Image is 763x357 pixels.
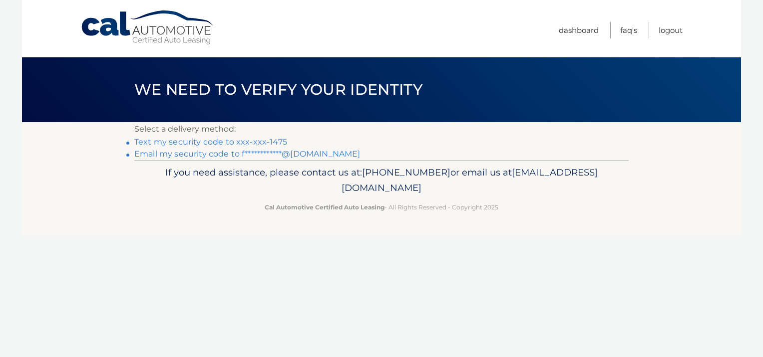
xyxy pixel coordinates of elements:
p: If you need assistance, please contact us at: or email us at [141,165,622,196]
span: We need to verify your identity [134,80,422,99]
a: Text my security code to xxx-xxx-1475 [134,137,287,147]
p: Select a delivery method: [134,122,629,136]
a: Cal Automotive [80,10,215,45]
strong: Cal Automotive Certified Auto Leasing [265,203,384,211]
a: FAQ's [620,22,637,38]
span: [PHONE_NUMBER] [362,167,450,178]
a: Dashboard [559,22,599,38]
p: - All Rights Reserved - Copyright 2025 [141,202,622,212]
a: Logout [659,22,683,38]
